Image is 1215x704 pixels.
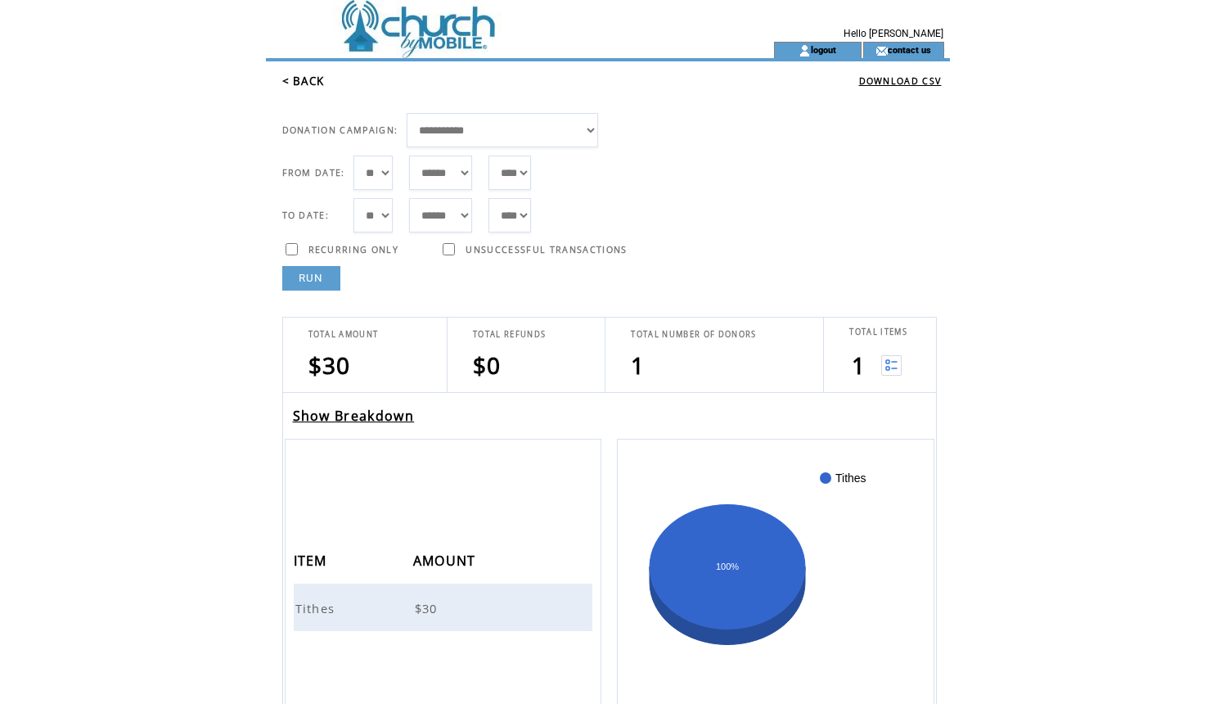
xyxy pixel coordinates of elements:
[631,350,645,381] span: 1
[875,44,888,57] img: contact_us_icon.gif
[473,350,502,381] span: $0
[282,74,325,88] a: < BACK
[852,350,866,381] span: 1
[859,75,942,87] a: DOWNLOAD CSV
[294,548,331,578] span: ITEM
[308,244,399,255] span: RECURRING ONLY
[716,562,739,571] text: 100%
[295,599,340,614] a: Tithes
[282,210,330,221] span: TO DATE:
[844,28,943,39] span: Hello [PERSON_NAME]
[849,327,907,337] span: TOTAL ITEMS
[415,600,442,616] span: $30
[308,329,379,340] span: TOTAL AMOUNT
[295,600,340,616] span: Tithes
[881,355,902,376] img: View list
[294,555,331,565] a: ITEM
[466,244,627,255] span: UNSUCCESSFUL TRANSACTIONS
[888,44,931,55] a: contact us
[811,44,836,55] a: logout
[293,407,415,425] a: Show Breakdown
[282,167,345,178] span: FROM DATE:
[282,266,340,291] a: RUN
[413,548,480,578] span: AMOUNT
[631,329,756,340] span: TOTAL NUMBER OF DONORS
[308,350,351,381] span: $30
[282,124,398,136] span: DONATION CAMPAIGN:
[413,555,480,565] a: AMOUNT
[835,472,866,485] text: Tithes
[473,329,546,340] span: TOTAL REFUNDS
[799,44,811,57] img: account_icon.gif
